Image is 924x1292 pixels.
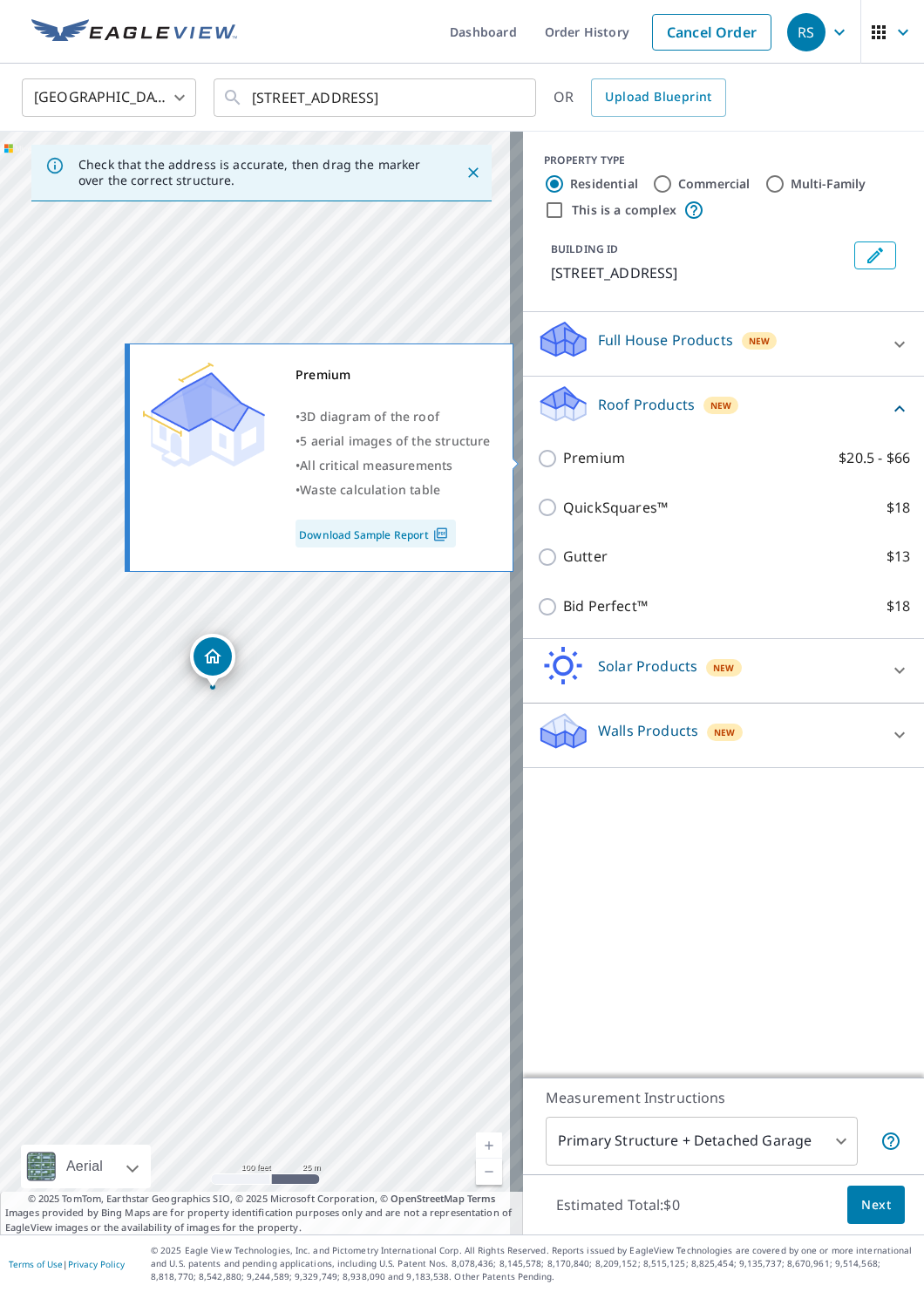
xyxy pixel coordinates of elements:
[462,161,485,184] button: Close
[563,497,668,519] p: QuickSquares™
[9,1258,63,1270] a: Terms of Use
[714,725,736,739] span: New
[854,241,896,269] button: Edit building 1
[28,1192,496,1207] span: © 2025 TomTom, Earthstar Geographics SIO, © 2025 Microsoft Corporation, ©
[652,14,771,51] a: Cancel Order
[847,1186,905,1225] button: Next
[190,634,235,688] div: Dropped pin, building 1, Residential property, 1735 W Congress St Allentown, PA 18104
[598,330,733,350] p: Full House Products
[296,453,491,478] div: •
[749,334,771,348] span: New
[300,481,440,498] span: Waste calculation table
[300,457,452,473] span: All critical measurements
[22,73,196,122] div: [GEOGRAPHIC_DATA]
[598,394,695,415] p: Roof Products
[296,405,491,429] div: •
[31,19,237,45] img: EV Logo
[151,1244,915,1283] p: © 2025 Eagle View Technologies, Inc. and Pictometry International Corp. All Rights Reserved. Repo...
[300,408,439,425] span: 3D diagram of the roof
[591,78,725,117] a: Upload Blueprint
[537,646,910,696] div: Solar ProductsNew
[537,319,910,369] div: Full House ProductsNew
[544,153,903,168] div: PROPERTY TYPE
[887,497,910,519] p: $18
[678,175,751,193] label: Commercial
[61,1145,108,1188] div: Aerial
[563,546,608,568] p: Gutter
[605,86,711,108] span: Upload Blueprint
[710,398,732,412] span: New
[713,661,735,675] span: New
[296,363,491,387] div: Premium
[300,432,490,449] span: 5 aerial images of the structure
[570,175,638,193] label: Residential
[537,711,910,760] div: Walls ProductsNew
[296,429,491,453] div: •
[554,78,726,117] div: OR
[887,595,910,617] p: $18
[839,447,910,469] p: $20.5 - $66
[880,1131,901,1152] span: Your report will include the primary structure and a detached garage if one exists.
[598,656,697,677] p: Solar Products
[542,1186,694,1224] p: Estimated Total: $0
[787,13,825,51] div: RS
[296,478,491,502] div: •
[546,1117,858,1166] div: Primary Structure + Detached Garage
[572,201,676,219] label: This is a complex
[537,384,910,433] div: Roof ProductsNew
[252,73,500,122] input: Search by address or latitude-longitude
[476,1159,502,1185] a: Current Level 18, Zoom Out
[467,1192,496,1205] a: Terms
[887,546,910,568] p: $13
[78,157,434,188] p: Check that the address is accurate, then drag the marker over the correct structure.
[546,1087,901,1108] p: Measurement Instructions
[551,241,618,256] p: BUILDING ID
[296,520,456,547] a: Download Sample Report
[9,1259,125,1269] p: |
[21,1145,151,1188] div: Aerial
[476,1132,502,1159] a: Current Level 18, Zoom In
[598,720,698,741] p: Walls Products
[551,262,847,283] p: [STREET_ADDRESS]
[861,1194,891,1216] span: Next
[429,527,452,542] img: Pdf Icon
[68,1258,125,1270] a: Privacy Policy
[563,595,648,617] p: Bid Perfect™
[563,447,625,469] p: Premium
[791,175,866,193] label: Multi-Family
[143,363,265,467] img: Premium
[391,1192,464,1205] a: OpenStreetMap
